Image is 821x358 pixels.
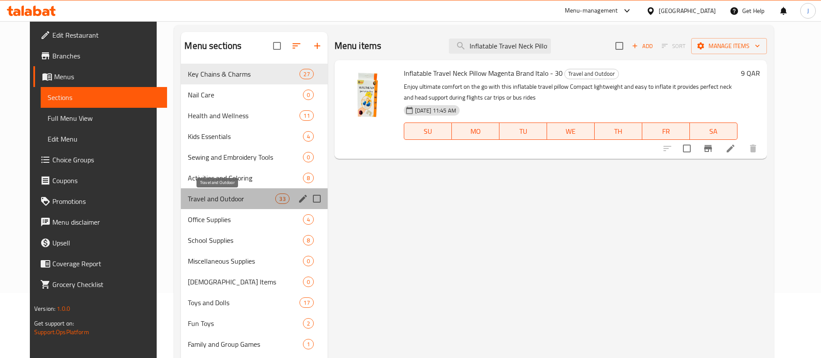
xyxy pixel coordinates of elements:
[303,257,313,265] span: 0
[57,303,71,314] span: 1.0.0
[33,212,167,232] a: Menu disclaimer
[303,318,314,329] div: items
[276,195,289,203] span: 33
[404,67,563,80] span: Inflatable Travel Neck Pillow Magenta Brand Italo - 30
[595,123,642,140] button: TH
[691,38,767,54] button: Manage items
[188,256,303,266] div: Miscellaneous Supplies
[303,216,313,224] span: 4
[54,71,160,82] span: Menus
[565,69,618,79] span: Travel and Outdoor
[181,188,327,209] div: Travel and Outdoor33edit
[303,236,313,245] span: 8
[33,253,167,274] a: Coverage Report
[455,125,496,138] span: MO
[41,129,167,149] a: Edit Menu
[188,110,299,121] span: Health and Wellness
[181,251,327,271] div: Miscellaneous Supplies0
[34,303,55,314] span: Version:
[188,69,299,79] div: Key Chains & Charms
[41,87,167,108] a: Sections
[690,123,737,140] button: SA
[52,279,160,290] span: Grocery Checklist
[610,37,628,55] span: Select section
[188,277,303,287] div: Halal Items
[188,131,303,142] span: Kids Essentials
[551,125,591,138] span: WE
[628,39,656,53] span: Add item
[188,277,303,287] span: [DEMOGRAPHIC_DATA] Items
[52,258,160,269] span: Coverage Report
[499,123,547,140] button: TU
[693,125,734,138] span: SA
[303,256,314,266] div: items
[188,339,303,349] div: Family and Group Games
[33,170,167,191] a: Coupons
[404,81,737,103] p: Enjoy ultimate comfort on the go with this inflatable travel pillow Compact lightweight and easy ...
[628,39,656,53] button: Add
[341,67,397,123] img: Inflatable Travel Neck Pillow Magenta Brand Italo - 30
[300,70,313,78] span: 27
[303,131,314,142] div: items
[642,123,690,140] button: FR
[303,173,314,183] div: items
[268,37,286,55] span: Select all sections
[631,41,654,51] span: Add
[449,39,551,54] input: search
[303,174,313,182] span: 8
[33,191,167,212] a: Promotions
[725,143,736,154] a: Edit menu item
[181,292,327,313] div: Toys and Dolls17
[181,84,327,105] div: Nail Care0
[52,30,160,40] span: Edit Restaurant
[303,278,313,286] span: 0
[656,39,691,53] span: Select section first
[52,196,160,206] span: Promotions
[52,175,160,186] span: Coupons
[181,271,327,292] div: [DEMOGRAPHIC_DATA] Items0
[34,326,89,338] a: Support.OpsPlatform
[412,106,460,115] span: [DATE] 11:45 AM
[404,123,452,140] button: SU
[181,147,327,168] div: Sewing and Embroidery Tools0
[741,67,760,79] h6: 9 QAR
[188,90,303,100] span: Nail Care
[48,113,160,123] span: Full Menu View
[303,152,314,162] div: items
[188,297,299,308] div: Toys and Dolls
[303,153,313,161] span: 0
[181,334,327,355] div: Family and Group Games1
[565,6,618,16] div: Menu-management
[188,318,303,329] span: Fun Toys
[303,235,314,245] div: items
[299,297,313,308] div: items
[659,6,716,16] div: [GEOGRAPHIC_DATA]
[34,318,74,329] span: Get support on:
[300,299,313,307] span: 17
[52,217,160,227] span: Menu disclaimer
[547,123,595,140] button: WE
[33,25,167,45] a: Edit Restaurant
[188,152,303,162] div: Sewing and Embroidery Tools
[48,134,160,144] span: Edit Menu
[181,168,327,188] div: Activities and Coloring8
[33,274,167,295] a: Grocery Checklist
[303,90,314,100] div: items
[698,41,760,52] span: Manage items
[743,138,763,159] button: delete
[188,214,303,225] span: Office Supplies
[33,149,167,170] a: Choice Groups
[188,173,303,183] div: Activities and Coloring
[286,35,307,56] span: Sort sections
[408,125,448,138] span: SU
[303,339,314,349] div: items
[303,214,314,225] div: items
[678,139,696,158] span: Select to update
[188,235,303,245] span: School Supplies
[303,277,314,287] div: items
[303,91,313,99] span: 0
[807,6,809,16] span: J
